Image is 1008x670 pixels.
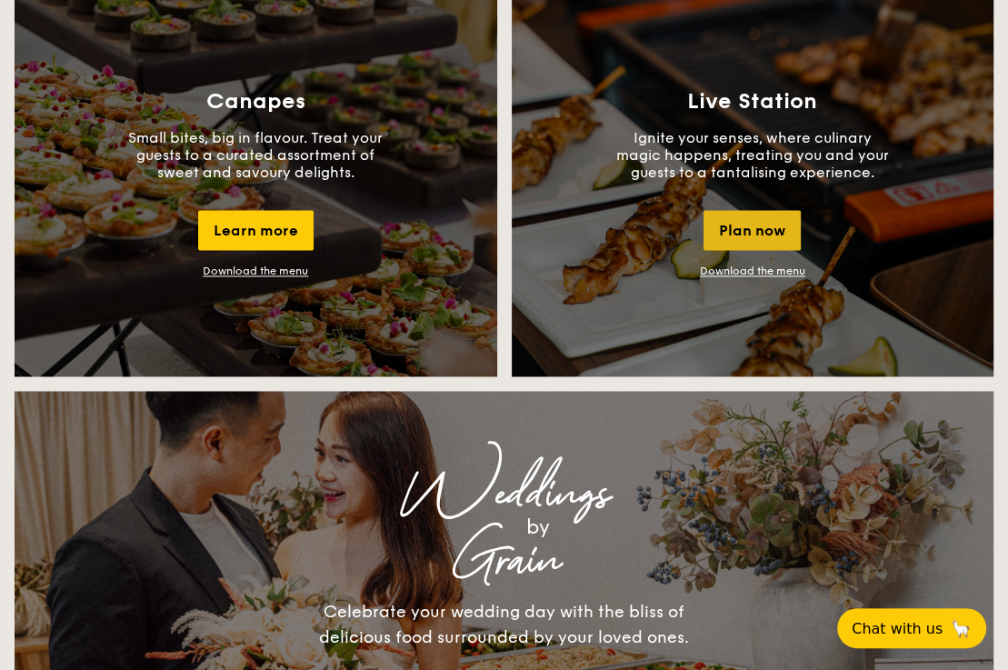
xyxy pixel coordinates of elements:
a: Download the menu [203,265,308,277]
div: Plan now [704,210,801,250]
h3: Live Station [687,89,817,115]
h3: Canapes [206,89,305,115]
div: Learn more [198,210,314,250]
p: Small bites, big in flavour. Treat your guests to a curated assortment of sweet and savoury delig... [119,129,392,181]
p: Ignite your senses, where culinary magic happens, treating you and your guests to a tantalising e... [616,129,889,181]
span: 🦙 [950,618,972,639]
button: Chat with us🦙 [837,608,986,648]
div: Celebrate your wedding day with the bliss of delicious food surrounded by your loved ones. [300,598,709,649]
span: Chat with us [852,620,943,637]
a: Download the menu [700,265,805,277]
div: Grain [155,544,853,576]
div: by [223,511,853,544]
div: Weddings [155,478,853,511]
